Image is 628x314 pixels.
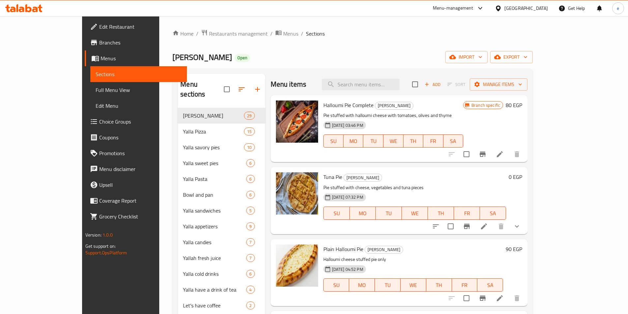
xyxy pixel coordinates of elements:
li: / [196,30,198,38]
span: Branches [99,39,182,46]
span: [PERSON_NAME] [344,174,382,182]
div: items [246,207,254,214]
a: Edit Restaurant [85,19,187,35]
span: Yalla Pasta [183,175,246,183]
span: import [451,53,482,61]
span: TH [431,209,451,218]
img: Halloumi Pie Complete [276,100,318,143]
a: Restaurants management [201,29,268,38]
div: items [246,238,254,246]
span: FR [455,280,475,290]
div: items [244,143,254,151]
span: Open [235,55,250,61]
span: Plain Halloumi Pie [323,244,363,254]
div: Yalla appetizers [183,222,246,230]
span: [DATE] 03:46 PM [329,122,366,128]
button: TU [376,207,402,220]
button: Manage items [470,78,527,91]
h6: 90 EGP [506,244,522,254]
p: Pie stuffed with cheese, vegetables and tuna pieces [323,184,506,192]
span: Yalla savory pies [183,143,244,151]
button: MO [349,278,375,292]
span: Bowl and pan [183,191,246,199]
div: Yala manakish [183,112,244,120]
div: Yala manakish [344,174,382,182]
button: SU [323,134,344,148]
span: Yalla cold drinks [183,270,246,278]
a: Edit Menu [90,98,187,114]
span: TU [378,209,399,218]
span: SU [326,136,341,146]
span: SA [483,209,503,218]
div: items [246,286,254,294]
span: 5 [247,208,254,214]
span: 7 [247,255,254,261]
span: Branch specific [469,102,503,108]
span: Tuna Pie [323,172,342,182]
div: [PERSON_NAME]29 [178,108,265,124]
div: Yalla appetizers9 [178,218,265,234]
span: 6 [247,160,254,166]
div: Yalla sweet pies6 [178,155,265,171]
h2: Menu sections [180,79,224,99]
button: show more [509,218,525,234]
span: MO [352,209,373,218]
a: Edit menu item [496,150,504,158]
span: 15 [244,128,254,135]
span: 6 [247,271,254,277]
p: Pie stuffed with halloumi cheese with tomatoes, olives and thyme [323,111,463,120]
div: items [246,159,254,167]
button: import [445,51,488,63]
button: TH [426,278,452,292]
span: SU [326,209,347,218]
a: Menus [85,50,187,66]
span: [PERSON_NAME] [183,112,244,120]
span: Halloumi Pie Complete [323,100,374,110]
div: Open [235,54,250,62]
span: Add [424,81,441,88]
span: export [495,53,527,61]
div: Yalla Pasta6 [178,171,265,187]
span: Yalla sweet pies [183,159,246,167]
span: 4 [247,287,254,293]
span: e [617,5,619,12]
div: Yalla candies7 [178,234,265,250]
span: 9 [247,223,254,230]
div: items [246,301,254,309]
h6: 80 EGP [506,100,522,110]
a: Choice Groups [85,114,187,129]
div: Yalla Pizza15 [178,124,265,139]
span: WE [386,136,401,146]
a: Promotions [85,145,187,161]
span: Yalla candies [183,238,246,246]
button: sort-choices [428,218,444,234]
span: Add item [422,79,443,90]
span: Yalla sandwiches [183,207,246,214]
span: Edit Menu [96,102,182,110]
span: WE [403,280,424,290]
span: Upsell [99,181,182,189]
button: FR [454,207,480,220]
div: Let's have coffee2 [178,298,265,313]
a: Coupons [85,129,187,145]
span: Restaurants management [209,30,268,38]
div: Bowl and pan6 [178,187,265,203]
span: Menus [101,54,182,62]
a: Upsell [85,177,187,193]
button: TH [428,207,454,220]
div: [GEOGRAPHIC_DATA] [504,5,548,12]
span: Get support on: [85,242,116,250]
span: Yalla Pizza [183,128,244,135]
div: Yalla have a drink of tea4 [178,282,265,298]
button: MO [344,134,364,148]
div: Yalla cold drinks6 [178,266,265,282]
div: items [246,191,254,199]
span: SU [326,280,347,290]
span: Sections [306,30,325,38]
input: search [322,79,400,90]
